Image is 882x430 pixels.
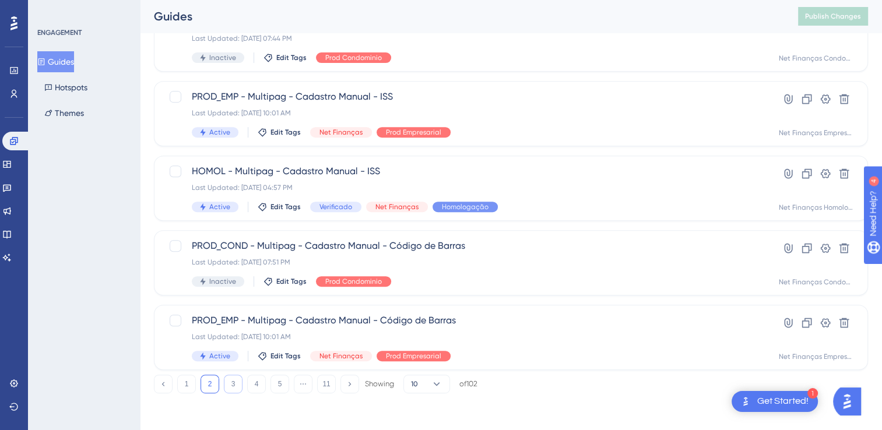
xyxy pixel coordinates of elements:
span: Active [209,351,230,361]
div: Last Updated: [DATE] 07:44 PM [192,34,737,43]
div: ENGAGEMENT [37,28,82,37]
span: Verificado [319,202,352,212]
span: Edit Tags [270,128,301,137]
span: Net Finanças [319,128,363,137]
div: Last Updated: [DATE] 04:57 PM [192,183,737,192]
button: Edit Tags [263,53,307,62]
button: Edit Tags [258,351,301,361]
button: Edit Tags [258,128,301,137]
button: Edit Tags [258,202,301,212]
button: 2 [201,375,219,393]
button: Edit Tags [263,277,307,286]
span: Inactive [209,277,236,286]
div: Open Get Started! checklist, remaining modules: 1 [732,391,818,412]
span: Net Finanças [319,351,363,361]
div: Last Updated: [DATE] 10:01 AM [192,108,737,118]
button: Publish Changes [798,7,868,26]
span: Active [209,128,230,137]
span: Edit Tags [276,277,307,286]
button: 11 [317,375,336,393]
span: Edit Tags [276,53,307,62]
button: Hotspots [37,77,94,98]
div: Net Finanças Empresarial [779,352,853,361]
span: Edit Tags [270,202,301,212]
div: Net Finanças Homologação [779,203,853,212]
button: 4 [247,375,266,393]
div: Last Updated: [DATE] 07:51 PM [192,258,737,267]
span: PROD_EMP - Multipag - Cadastro Manual - ISS [192,90,737,104]
div: Net Finanças Condomínio [779,54,853,63]
span: Need Help? [27,3,73,17]
span: Prod Empresarial [386,351,441,361]
div: Net Finanças Condomínio [779,277,853,287]
span: 10 [411,379,418,389]
div: 1 [807,388,818,399]
img: launcher-image-alternative-text [739,394,753,408]
button: Guides [37,51,74,72]
span: Prod Condominio [325,277,382,286]
div: Net Finanças Empresarial [779,128,853,138]
div: 4 [81,6,85,15]
span: Net Finanças [375,202,419,212]
button: 10 [403,375,450,393]
div: Get Started! [757,395,809,408]
div: Guides [154,8,769,24]
button: 5 [270,375,289,393]
span: PROD_EMP - Multipag - Cadastro Manual - Código de Barras [192,313,737,327]
span: HOMOL - Multipag - Cadastro Manual - ISS [192,164,737,178]
div: of 102 [459,379,477,389]
span: Homologação [442,202,489,212]
button: ⋯ [294,375,312,393]
span: Prod Empresarial [386,128,441,137]
span: Publish Changes [805,12,861,21]
div: Last Updated: [DATE] 10:01 AM [192,332,737,341]
button: 3 [224,375,243,393]
span: Active [209,202,230,212]
div: Showing [365,379,394,389]
span: Inactive [209,53,236,62]
span: Edit Tags [270,351,301,361]
span: Prod Condominio [325,53,382,62]
button: 1 [177,375,196,393]
button: Themes [37,103,91,124]
iframe: UserGuiding AI Assistant Launcher [833,384,868,419]
span: PROD_COND - Multipag - Cadastro Manual - Código de Barras [192,239,737,253]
